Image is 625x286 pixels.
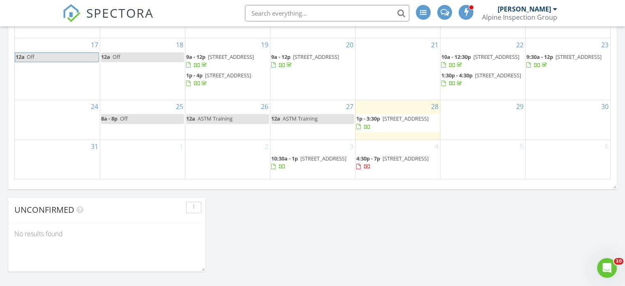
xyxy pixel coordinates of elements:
a: SPECTORA [62,11,154,28]
span: 12a [271,115,280,122]
a: Go to September 3, 2025 [348,140,355,153]
a: Go to September 1, 2025 [178,140,185,153]
a: 9a - 12p [STREET_ADDRESS] [271,53,339,68]
a: Go to August 18, 2025 [174,38,185,51]
a: Go to August 30, 2025 [600,100,610,113]
span: 8a - 8p [101,115,118,122]
img: The Best Home Inspection Software - Spectora [62,4,81,22]
input: Search everything... [245,5,409,21]
td: Go to August 28, 2025 [355,100,440,140]
a: Go to September 2, 2025 [263,140,270,153]
td: Go to August 19, 2025 [185,38,270,100]
td: Go to August 27, 2025 [270,100,355,140]
span: 9:30a - 12p [526,53,553,60]
a: Go to September 6, 2025 [603,140,610,153]
a: 10a - 12:30p [STREET_ADDRESS] [441,53,519,68]
span: Off [120,115,128,122]
span: 1p - 3:30p [356,115,380,122]
a: Go to August 22, 2025 [514,38,525,51]
td: Go to September 2, 2025 [185,140,270,179]
td: Go to September 4, 2025 [355,140,440,179]
span: [STREET_ADDRESS] [293,53,339,60]
span: 12a [101,53,110,60]
span: Off [27,53,35,60]
td: Go to August 22, 2025 [440,38,525,100]
a: 1p - 3:30p [STREET_ADDRESS] [356,115,429,130]
a: Go to August 31, 2025 [89,140,100,153]
a: 1p - 4p [STREET_ADDRESS] [186,71,269,88]
a: 9:30a - 12p [STREET_ADDRESS] [526,53,602,68]
span: ASTM Training [283,115,318,122]
td: Go to September 6, 2025 [525,140,610,179]
a: Go to August 21, 2025 [429,38,440,51]
a: 1p - 4p [STREET_ADDRESS] [186,72,251,87]
td: Go to August 24, 2025 [15,100,100,140]
td: Go to September 5, 2025 [440,140,525,179]
a: Go to September 5, 2025 [518,140,525,153]
span: [STREET_ADDRESS] [473,53,519,60]
a: 9a - 12p [STREET_ADDRESS] [271,52,354,70]
span: [STREET_ADDRESS] [383,155,429,162]
a: Go to August 25, 2025 [174,100,185,113]
td: Go to August 23, 2025 [525,38,610,100]
span: [STREET_ADDRESS] [205,72,251,79]
span: [STREET_ADDRESS] [383,115,429,122]
td: Go to August 17, 2025 [15,38,100,100]
td: Go to August 21, 2025 [355,38,440,100]
span: Unconfirmed [14,204,74,215]
a: Go to August 28, 2025 [429,100,440,113]
span: [STREET_ADDRESS] [556,53,602,60]
div: No results found [8,223,205,245]
a: 1:30p - 4:30p [STREET_ADDRESS] [441,72,521,87]
td: Go to August 20, 2025 [270,38,355,100]
td: Go to August 18, 2025 [100,38,185,100]
span: 12a [186,115,195,122]
a: 4:30p - 7p [STREET_ADDRESS] [356,155,429,170]
a: Go to August 27, 2025 [344,100,355,113]
span: ASTM Training [198,115,233,122]
a: 9a - 12p [STREET_ADDRESS] [186,52,269,70]
a: Go to August 23, 2025 [600,38,610,51]
div: Alpine Inspection Group [482,13,557,21]
span: 9a - 12p [186,53,205,60]
span: 10a - 12:30p [441,53,471,60]
a: 10a - 12:30p [STREET_ADDRESS] [441,52,524,70]
a: Go to August 20, 2025 [344,38,355,51]
span: 1p - 4p [186,72,203,79]
a: Go to August 29, 2025 [514,100,525,113]
span: 10:30a - 1p [271,155,298,162]
td: Go to September 1, 2025 [100,140,185,179]
span: [STREET_ADDRESS] [300,155,346,162]
a: Go to August 19, 2025 [259,38,270,51]
span: 9a - 12p [271,53,291,60]
a: 10:30a - 1p [STREET_ADDRESS] [271,155,346,170]
a: 1:30p - 4:30p [STREET_ADDRESS] [441,71,524,88]
iframe: Intercom live chat [597,258,617,278]
a: 1p - 3:30p [STREET_ADDRESS] [356,114,439,132]
td: Go to August 30, 2025 [525,100,610,140]
td: Go to August 26, 2025 [185,100,270,140]
a: 9a - 12p [STREET_ADDRESS] [186,53,254,68]
span: 12a [15,53,25,61]
a: Go to September 4, 2025 [433,140,440,153]
span: [STREET_ADDRESS] [475,72,521,79]
td: Go to August 25, 2025 [100,100,185,140]
td: Go to August 31, 2025 [15,140,100,179]
span: [STREET_ADDRESS] [208,53,254,60]
span: 1:30p - 4:30p [441,72,473,79]
a: 4:30p - 7p [STREET_ADDRESS] [356,154,439,172]
a: Go to August 24, 2025 [89,100,100,113]
span: 10 [614,258,623,265]
a: 10:30a - 1p [STREET_ADDRESS] [271,154,354,172]
a: Go to August 17, 2025 [89,38,100,51]
span: SPECTORA [86,4,154,21]
td: Go to September 3, 2025 [270,140,355,179]
a: Go to August 26, 2025 [259,100,270,113]
span: Off [113,53,120,60]
a: 9:30a - 12p [STREET_ADDRESS] [526,52,610,70]
div: [PERSON_NAME] [498,5,551,13]
span: 4:30p - 7p [356,155,380,162]
td: Go to August 29, 2025 [440,100,525,140]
